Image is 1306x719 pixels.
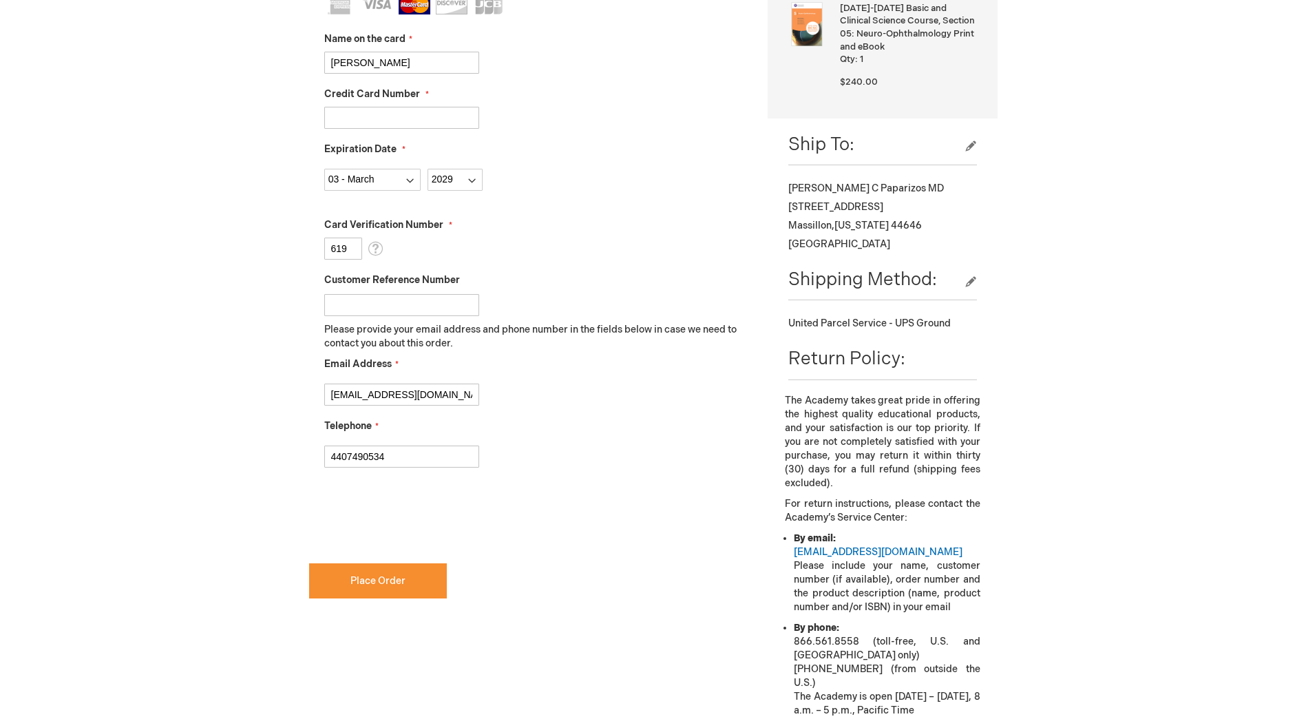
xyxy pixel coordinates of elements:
[788,269,937,291] span: Shipping Method:
[794,622,839,634] strong: By phone:
[785,2,829,46] img: 2025-2026 Basic and Clinical Science Course, Section 05: Neuro-Ophthalmology Print and eBook
[785,394,980,490] p: The Academy takes great pride in offering the highest quality educational products, and your sati...
[788,317,951,329] span: United Parcel Service - UPS Ground
[788,179,976,253] div: [PERSON_NAME] C Paparizos MD [STREET_ADDRESS] Massillon , 44646 [GEOGRAPHIC_DATA]
[309,563,447,598] button: Place Order
[324,33,406,45] span: Name on the card
[324,219,443,231] span: Card Verification Number
[324,323,748,351] p: Please provide your email address and phone number in the fields below in case we need to contact...
[324,358,392,370] span: Email Address
[324,238,362,260] input: Card Verification Number
[785,497,980,525] p: For return instructions, please contact the Academy’s Service Center:
[860,54,863,65] span: 1
[840,54,855,65] span: Qty
[788,348,905,370] span: Return Policy:
[350,575,406,587] span: Place Order
[309,490,518,543] iframe: reCAPTCHA
[324,107,479,129] input: Credit Card Number
[324,88,420,100] span: Credit Card Number
[840,76,878,87] span: $240.00
[834,220,889,231] span: [US_STATE]
[794,546,962,558] a: [EMAIL_ADDRESS][DOMAIN_NAME]
[324,143,397,155] span: Expiration Date
[788,134,854,156] span: Ship To:
[794,621,980,718] li: 866.561.8558 (toll-free, U.S. and [GEOGRAPHIC_DATA] only) [PHONE_NUMBER] (from outside the U.S.) ...
[794,532,980,614] li: Please include your name, customer number (if available), order number and the product descriptio...
[794,532,836,544] strong: By email:
[324,274,460,286] span: Customer Reference Number
[840,2,976,53] strong: [DATE]-[DATE] Basic and Clinical Science Course, Section 05: Neuro-Ophthalmology Print and eBook
[324,420,372,432] span: Telephone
